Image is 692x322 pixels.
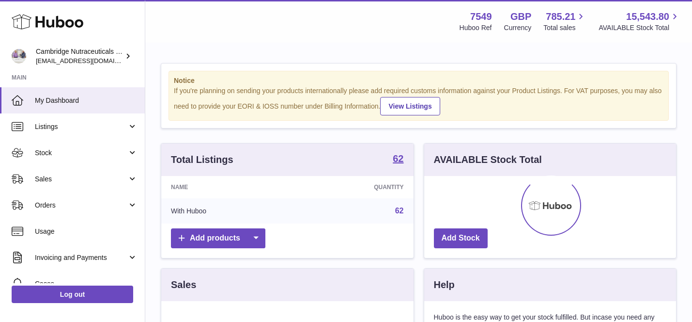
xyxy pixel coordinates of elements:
span: [EMAIL_ADDRESS][DOMAIN_NAME] [36,57,142,64]
a: 62 [395,207,404,215]
img: qvc@camnutra.com [12,49,26,64]
span: AVAILABLE Stock Total [599,23,680,32]
h3: AVAILABLE Stock Total [434,153,542,166]
td: With Huboo [161,198,294,224]
a: View Listings [380,97,440,115]
a: 15,543.80 AVAILABLE Stock Total [599,10,680,32]
div: Currency [504,23,532,32]
span: Sales [35,175,127,184]
a: 785.21 Total sales [543,10,586,32]
strong: 62 [393,154,403,163]
span: My Dashboard [35,96,138,105]
div: Cambridge Nutraceuticals Ltd [36,47,123,65]
h3: Sales [171,278,196,291]
a: Add Stock [434,228,488,248]
span: Orders [35,201,127,210]
span: 15,543.80 [626,10,669,23]
span: Usage [35,227,138,236]
h3: Total Listings [171,153,233,166]
span: Invoicing and Payments [35,253,127,262]
span: Stock [35,148,127,158]
th: Quantity [294,176,414,198]
strong: Notice [174,76,663,85]
th: Name [161,176,294,198]
h3: Help [434,278,455,291]
span: Listings [35,122,127,131]
div: Huboo Ref [460,23,492,32]
div: If you're planning on sending your products internationally please add required customs informati... [174,86,663,115]
span: Total sales [543,23,586,32]
a: Add products [171,228,265,248]
strong: 7549 [470,10,492,23]
strong: GBP [510,10,531,23]
span: Cases [35,279,138,289]
a: 62 [393,154,403,165]
a: Log out [12,286,133,303]
span: 785.21 [546,10,575,23]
